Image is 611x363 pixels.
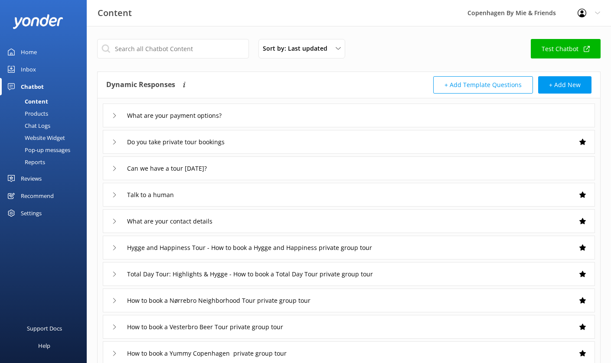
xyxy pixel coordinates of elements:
[21,78,44,95] div: Chatbot
[531,39,601,58] a: Test Chatbot
[5,144,70,156] div: Pop-up messages
[263,44,333,53] span: Sort by: Last updated
[21,187,54,204] div: Recommend
[38,337,50,354] div: Help
[5,120,50,132] div: Chat Logs
[5,107,87,120] a: Products
[27,320,62,337] div: Support Docs
[21,204,42,222] div: Settings
[5,156,87,168] a: Reports
[13,14,63,29] img: yonder-white-logo.png
[5,132,87,144] a: Website Widget
[98,6,132,20] h3: Content
[538,76,591,94] button: + Add New
[5,107,48,120] div: Products
[5,95,87,107] a: Content
[5,95,48,107] div: Content
[5,156,45,168] div: Reports
[5,132,65,144] div: Website Widget
[97,39,249,58] input: Search all Chatbot Content
[21,43,37,61] div: Home
[5,120,87,132] a: Chat Logs
[433,76,533,94] button: + Add Template Questions
[5,144,87,156] a: Pop-up messages
[21,61,36,78] div: Inbox
[21,170,42,187] div: Reviews
[106,76,175,94] h4: Dynamic Responses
